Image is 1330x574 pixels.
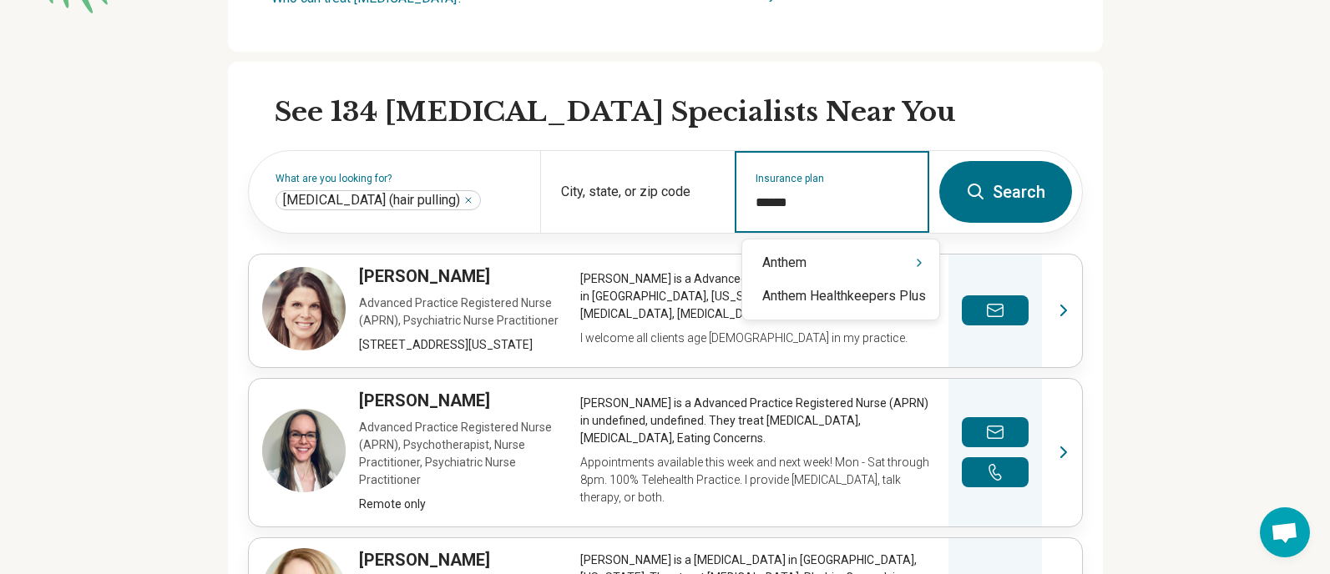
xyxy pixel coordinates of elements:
[276,174,520,184] label: What are you looking for?
[962,457,1029,487] button: Make a phone call
[962,295,1029,325] button: Send a message
[1260,507,1310,557] a: Open chat
[742,246,939,279] div: Anthem
[463,195,473,205] button: Trichotillomania (hair pulling)
[939,161,1072,223] button: Search
[276,190,481,210] div: Trichotillomania (hair pulling)
[742,246,939,313] div: Suggestions
[742,279,939,313] div: Anthem Healthkeepers Plus
[275,95,1083,130] h2: See 134 [MEDICAL_DATA] Specialists Near You
[962,417,1029,447] button: Send a message
[283,192,460,209] span: [MEDICAL_DATA] (hair pulling)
